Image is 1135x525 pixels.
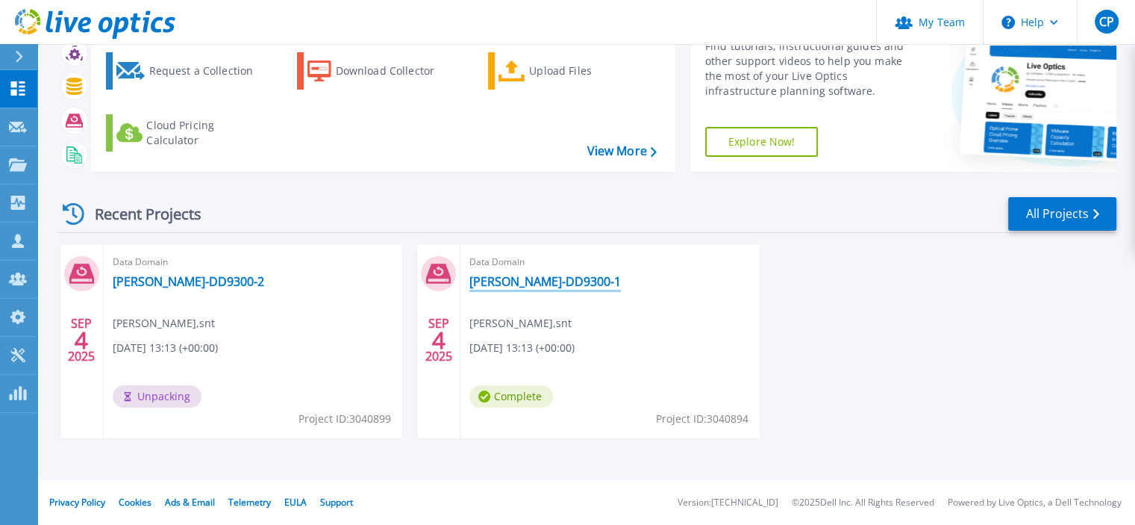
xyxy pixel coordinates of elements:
[57,196,222,232] div: Recent Projects
[469,274,621,289] a: [PERSON_NAME]-DD9300-1
[228,496,271,509] a: Telemetry
[113,274,264,289] a: [PERSON_NAME]-DD9300-2
[678,498,778,508] li: Version: [TECHNICAL_ID]
[529,56,648,86] div: Upload Files
[49,496,105,509] a: Privacy Policy
[146,118,266,148] div: Cloud Pricing Calculator
[106,52,272,90] a: Request a Collection
[113,315,215,332] span: [PERSON_NAME] , snt
[165,496,215,509] a: Ads & Email
[469,340,575,356] span: [DATE] 13:13 (+00:00)
[67,313,96,367] div: SEP 2025
[425,313,453,367] div: SEP 2025
[298,411,391,427] span: Project ID: 3040899
[106,114,272,152] a: Cloud Pricing Calculator
[792,498,934,508] li: © 2025 Dell Inc. All Rights Reserved
[432,334,445,347] span: 4
[469,385,553,408] span: Complete
[948,498,1122,508] li: Powered by Live Optics, a Dell Technology
[75,334,88,347] span: 4
[297,52,463,90] a: Download Collector
[705,39,919,99] div: Find tutorials, instructional guides and other support videos to help you make the most of your L...
[469,315,572,332] span: [PERSON_NAME] , snt
[469,254,750,270] span: Data Domain
[587,144,656,158] a: View More
[113,254,393,270] span: Data Domain
[284,496,307,509] a: EULA
[705,127,819,157] a: Explore Now!
[113,385,201,408] span: Unpacking
[320,496,353,509] a: Support
[656,411,748,427] span: Project ID: 3040894
[1098,16,1113,28] span: CP
[113,340,218,356] span: [DATE] 13:13 (+00:00)
[336,56,455,86] div: Download Collector
[148,56,268,86] div: Request a Collection
[488,52,654,90] a: Upload Files
[1008,197,1116,231] a: All Projects
[119,496,151,509] a: Cookies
